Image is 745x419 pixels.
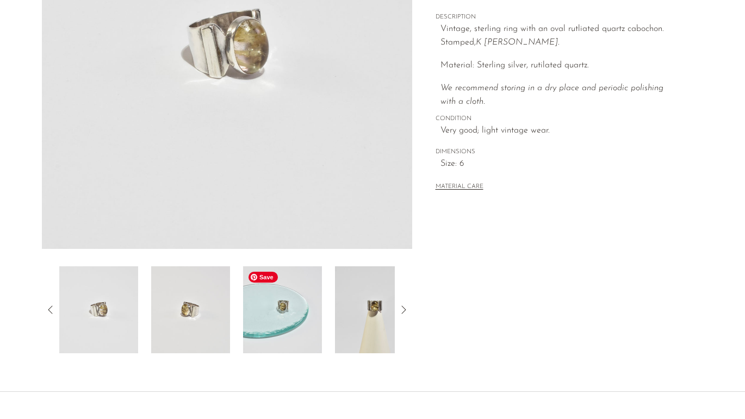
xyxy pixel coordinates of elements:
[440,124,680,138] span: Very good; light vintage wear.
[249,272,278,283] span: Save
[440,22,680,50] p: Vintage, sterling ring with an oval rutliated quartz cabochon. Stamped,
[436,147,680,157] span: DIMENSIONS
[243,266,322,353] img: Rutilated Quartz Ring
[476,38,560,47] em: K [PERSON_NAME].
[436,114,680,124] span: CONDITION
[151,266,230,353] img: Rutilated Quartz Ring
[59,266,138,353] img: Rutilated Quartz Ring
[335,266,414,353] img: Rutilated Quartz Ring
[436,12,680,22] span: DESCRIPTION
[440,157,680,171] span: Size: 6
[440,84,663,107] i: We recommend storing in a dry place and periodic polishing with a cloth.
[436,183,483,191] button: MATERIAL CARE
[440,59,680,73] p: Material: Sterling silver, rutilated quartz.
